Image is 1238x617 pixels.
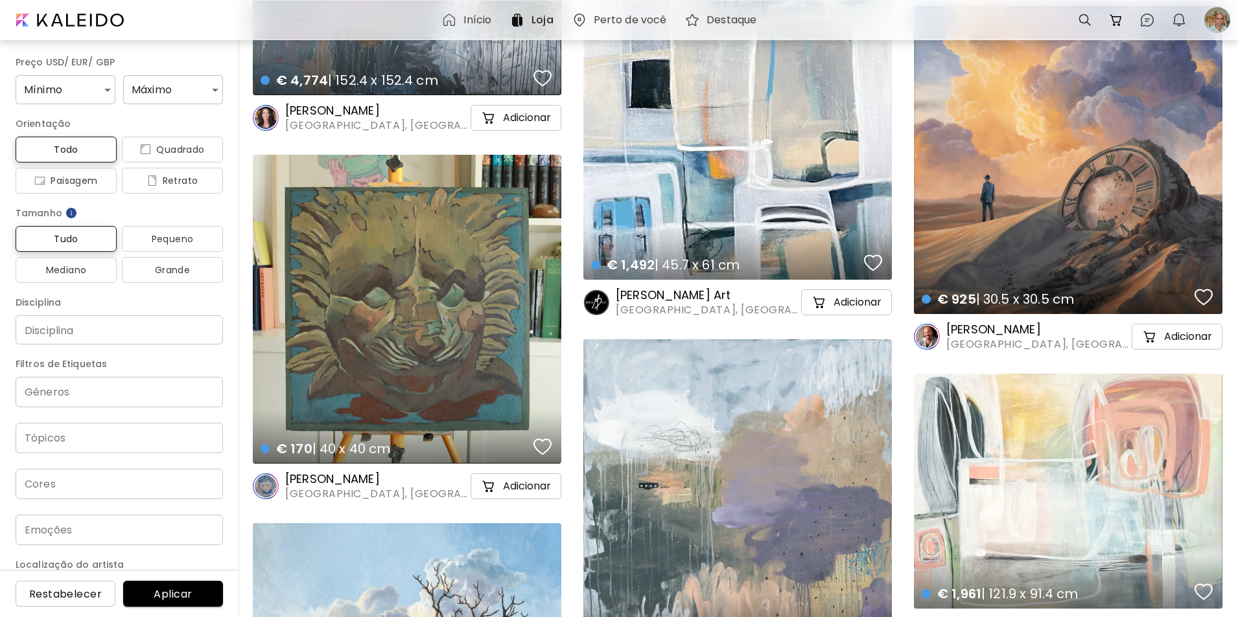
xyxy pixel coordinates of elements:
[503,111,551,124] h5: Adicionar
[946,337,1129,352] span: [GEOGRAPHIC_DATA], [GEOGRAPHIC_DATA]
[122,226,223,252] button: Pequeno
[594,15,667,25] h6: Perto de você
[1191,579,1216,605] button: favorites
[147,175,158,186] img: icon
[276,440,312,458] span: € 170
[937,585,981,603] span: € 1,961
[707,15,756,25] h6: Destaque
[261,72,530,89] h4: | 152.4 x 152.4 cm
[253,155,561,464] a: € 170| 40 x 40 cmfavoriteshttps://cdn.kaleido.art/CDN/Artwork/169890/Primary/medium.webp?updated=...
[65,207,78,219] img: info
[583,287,892,317] a: [PERSON_NAME] Art[GEOGRAPHIC_DATA], [GEOGRAPHIC_DATA]cart-iconAdicionar
[922,291,1191,308] h4: | 30.5 x 30.5 cm
[471,105,561,131] button: cart-iconAdicionar
[1168,9,1190,31] button: bellIcon
[26,231,106,247] span: Tudo
[16,116,223,131] h6: Orientação
[123,75,223,104] div: Máximo
[16,581,115,607] button: Restabelecer
[481,110,496,126] img: cart-icon
[914,322,1222,352] a: [PERSON_NAME][GEOGRAPHIC_DATA], [GEOGRAPHIC_DATA]cart-iconAdicionar
[16,205,223,221] h6: Tamanho
[463,15,491,25] h6: Início
[1139,12,1155,28] img: chatIcon
[591,256,860,273] h4: | 45.7 x 61 cm
[16,257,117,283] button: Mediano
[684,12,762,28] a: Destaque
[16,168,117,194] button: iconPaisagem
[261,440,530,457] h4: | 40 x 40 cm
[616,287,799,303] h6: [PERSON_NAME] Art
[285,487,468,501] span: [GEOGRAPHIC_DATA], [GEOGRAPHIC_DATA]
[937,290,976,308] span: € 925
[812,295,827,310] img: cart-icon
[132,173,213,188] span: Retrato
[122,168,223,194] button: iconRetrato
[946,322,1129,337] h6: [PERSON_NAME]
[123,581,223,607] button: Aplicar
[276,71,328,89] span: € 4,774
[26,173,106,188] span: Paisagem
[132,262,213,278] span: Grande
[16,75,115,104] div: Mínimo
[861,250,885,276] button: favorites
[132,142,213,157] span: Quadrado
[26,262,106,278] span: Mediano
[1164,330,1212,343] h5: Adicionar
[16,137,117,163] button: Todo
[122,257,223,283] button: Grande
[922,585,1191,602] h4: | 121.9 x 91.4 cm
[1142,329,1158,344] img: cart-icon
[914,6,1222,314] a: € 925| 30.5 x 30.5 cmfavoriteshttps://cdn.kaleido.art/CDN/Artwork/172770/Primary/medium.webp?upda...
[530,65,555,91] button: favorites
[122,137,223,163] button: iconQuadrado
[16,356,223,372] h6: Filtros de Etiquetas
[503,480,551,493] h5: Adicionar
[509,12,558,28] a: Loja
[134,587,213,601] span: Aplicar
[253,103,561,133] a: [PERSON_NAME][GEOGRAPHIC_DATA], [GEOGRAPHIC_DATA]cart-iconAdicionar
[34,175,45,186] img: icon
[481,478,496,494] img: cart-icon
[132,231,213,247] span: Pequeno
[253,471,561,501] a: [PERSON_NAME][GEOGRAPHIC_DATA], [GEOGRAPHIC_DATA]cart-iconAdicionar
[530,434,555,460] button: favorites
[1132,324,1222,350] button: cart-iconAdicionar
[26,142,106,157] span: Todo
[16,295,223,310] h6: Disciplina
[801,289,892,315] button: cart-iconAdicionar
[285,103,468,118] h6: [PERSON_NAME]
[16,557,223,572] h6: Localização do artista
[1191,284,1216,310] button: favorites
[914,374,1222,609] a: € 1,961| 121.9 x 91.4 cmfavoriteshttps://cdn.kaleido.art/CDN/Artwork/169056/Primary/medium.webp?u...
[26,587,105,601] span: Restabelecer
[531,15,553,25] h6: Loja
[140,144,151,155] img: icon
[285,118,468,133] span: [GEOGRAPHIC_DATA], [GEOGRAPHIC_DATA]
[16,54,223,70] h6: Preço USD/ EUR/ GBP
[471,473,561,499] button: cart-iconAdicionar
[572,12,672,28] a: Perto de você
[834,296,882,309] h5: Adicionar
[616,303,799,317] span: [GEOGRAPHIC_DATA], [GEOGRAPHIC_DATA]
[1108,12,1124,28] img: cart
[607,256,655,274] span: € 1,492
[1171,12,1187,28] img: bellIcon
[16,226,117,252] button: Tudo
[441,12,496,28] a: Início
[285,471,468,487] h6: [PERSON_NAME]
